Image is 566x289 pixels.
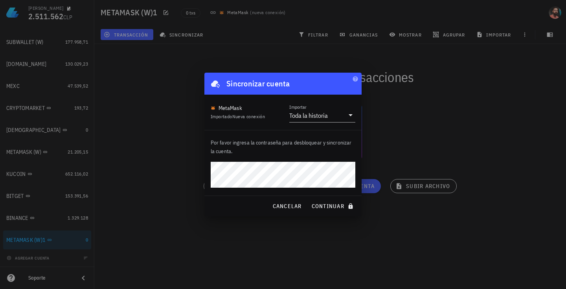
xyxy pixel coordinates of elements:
[211,138,355,155] p: Por favor ingresa la contraseña para desbloquear y sincronizar la cuenta.
[272,203,301,210] span: cancelar
[211,113,265,119] span: Importado
[211,106,215,110] img: SVG_MetaMask_Icon_Color.svg
[311,203,355,210] span: continuar
[219,104,242,112] div: MetaMask
[226,77,290,90] div: Sincronizar cuenta
[232,113,265,119] span: Nueva conexión
[289,112,328,119] div: Toda la historia
[289,104,307,110] label: Importar
[289,109,355,122] div: ImportarToda la historia
[308,199,358,213] button: continuar
[269,199,305,213] button: cancelar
